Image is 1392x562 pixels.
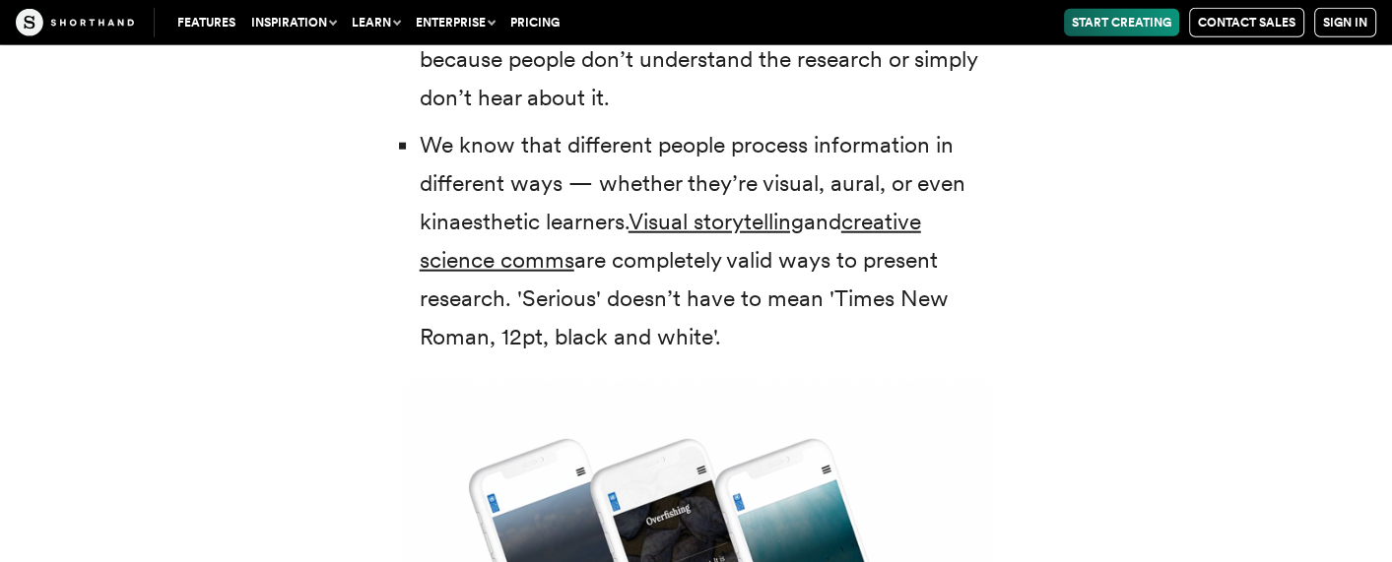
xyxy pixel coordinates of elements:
[629,208,804,235] a: Visual storytelling
[420,2,992,117] li: Poor science communication slows down climate action, because people don’t understand the researc...
[1314,8,1376,37] a: Sign in
[408,9,502,36] button: Enterprise
[420,126,992,357] li: We know that different people process information in different ways — whether they’re visual, aur...
[1189,8,1304,37] a: Contact Sales
[16,9,134,36] img: The Craft
[420,208,921,274] a: creative science comms
[344,9,408,36] button: Learn
[1064,9,1179,36] a: Start Creating
[169,9,243,36] a: Features
[243,9,344,36] button: Inspiration
[502,9,567,36] a: Pricing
